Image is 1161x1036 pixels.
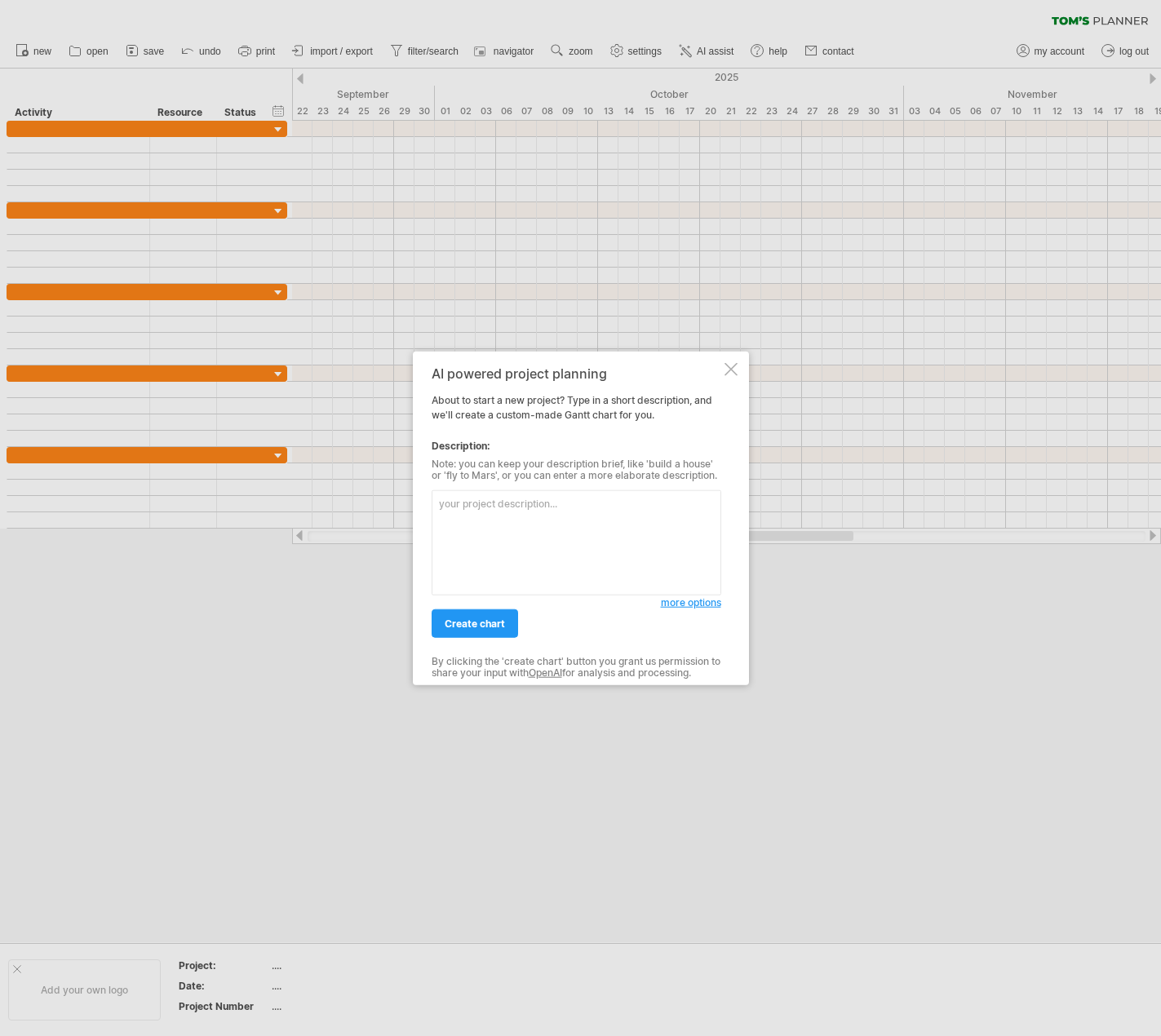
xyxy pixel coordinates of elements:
a: more options [661,595,721,610]
div: Description: [432,439,721,454]
a: OpenAI [529,666,562,679]
div: AI powered project planning [432,366,721,381]
span: more options [661,596,721,609]
div: Note: you can keep your description brief, like 'build a house' or 'fly to Mars', or you can ente... [432,458,721,482]
a: create chart [432,609,518,638]
div: By clicking the 'create chart' button you grant us permission to share your input with for analys... [432,656,721,680]
div: About to start a new project? Type in a short description, and we'll create a custom-made Gantt c... [432,366,721,671]
span: create chart [445,618,505,630]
